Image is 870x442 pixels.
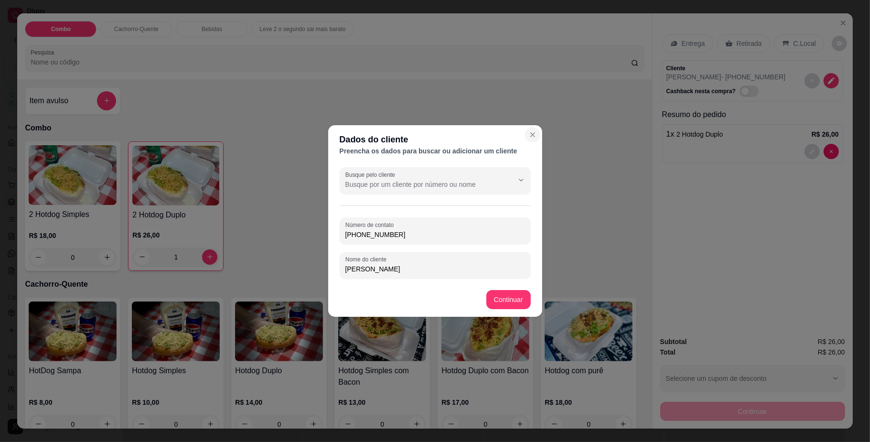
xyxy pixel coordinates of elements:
label: Busque pelo cliente [345,171,398,179]
input: Nome do cliente [345,264,525,274]
input: Número de contato [345,230,525,239]
div: Dados do cliente [340,133,531,146]
button: Show suggestions [514,172,529,188]
label: Nome do cliente [345,255,390,263]
div: Preencha os dados para buscar ou adicionar um cliente [340,146,531,156]
input: Busque pelo cliente [345,180,498,189]
button: Continuar [486,290,531,309]
label: Número de contato [345,221,397,229]
button: Close [525,127,540,142]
